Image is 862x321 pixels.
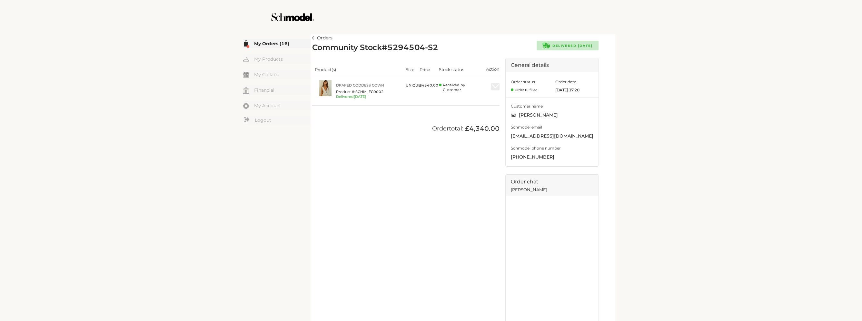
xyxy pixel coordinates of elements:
span: Order status [511,79,535,84]
a: Financial [243,85,311,95]
span: [DATE] 17:20 [555,88,593,92]
th: Size [403,63,417,76]
img: shop-black.svg [511,113,516,117]
img: car-green.svg [542,43,550,48]
img: my-financial.svg [243,87,249,94]
span: Delivered [DATE] [552,44,593,48]
img: my-order.svg [243,40,249,47]
div: Menu [243,39,311,125]
img: my-friends.svg [243,72,249,78]
div: UNIQUE [406,80,421,90]
span: Received by Customer [439,83,481,92]
span: Order fulfilled [511,88,538,92]
a: My Products [243,54,311,64]
span: [PERSON_NAME] [511,186,593,193]
a: My Collabs [243,70,311,79]
span: Order date [555,79,576,84]
span: Schmodel phone number [511,145,593,151]
span: $ 4340.00 [420,83,438,88]
h2: Community Stock # 5294504-S2 [312,43,438,53]
span: [PHONE_NUMBER] [511,153,593,161]
a: Draped Goddess Gown [336,83,401,88]
span: Parker Smith [511,111,593,119]
img: my-hanger.svg [243,56,249,63]
span: £4,340.00 [463,125,499,132]
th: Price [417,63,436,76]
span: sales@parkersmith.com [511,132,593,140]
span: Received by Customer [443,83,481,92]
span: General details [511,62,549,68]
img: my-account.svg [243,103,249,109]
a: Orders [312,34,332,42]
th: Stock status [436,63,474,76]
span: Schmodel email [511,124,593,130]
a: Logout [243,116,311,124]
img: left-arrow.svg [312,36,314,40]
span: Customer name [511,103,593,109]
span: Product #: SCHM_EG0002 [336,89,401,94]
th: Product(s) [312,63,403,76]
a: My Orders (16) [243,39,311,48]
span: Action [486,67,500,72]
a: My Account [243,101,311,110]
div: Order total: [312,125,500,132]
span: Order chat [511,177,593,186]
span: Delivered [DATE] [336,94,366,99]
